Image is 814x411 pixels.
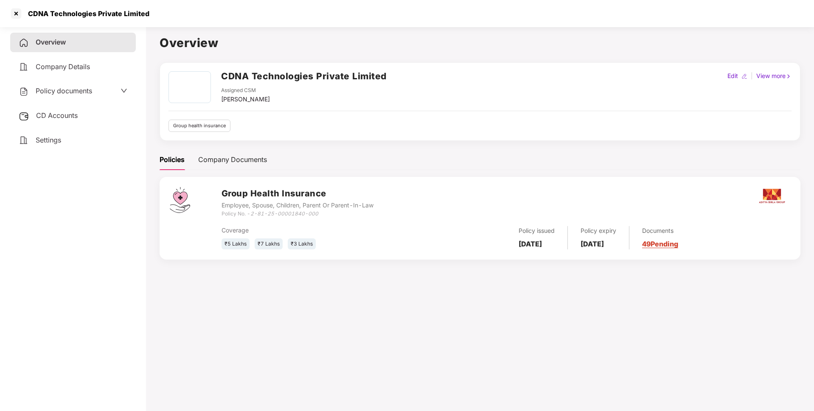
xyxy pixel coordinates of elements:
span: Overview [36,38,66,46]
b: [DATE] [519,240,542,248]
img: svg+xml;base64,PHN2ZyB4bWxucz0iaHR0cDovL3d3dy53My5vcmcvMjAwMC9zdmciIHdpZHRoPSIyNCIgaGVpZ2h0PSIyNC... [19,38,29,48]
div: Policy expiry [581,226,616,235]
div: ₹3 Lakhs [288,238,316,250]
img: aditya.png [757,181,787,211]
div: Policies [160,154,185,165]
span: Company Details [36,62,90,71]
b: [DATE] [581,240,604,248]
h1: Overview [160,34,800,52]
div: Edit [726,71,740,81]
i: 2-81-25-00001840-000 [250,210,318,217]
div: Group health insurance [168,120,230,132]
h3: Group Health Insurance [222,187,373,200]
div: Coverage [222,226,411,235]
div: ₹5 Lakhs [222,238,250,250]
img: rightIcon [786,73,792,79]
img: svg+xml;base64,PHN2ZyB4bWxucz0iaHR0cDovL3d3dy53My5vcmcvMjAwMC9zdmciIHdpZHRoPSIyNCIgaGVpZ2h0PSIyNC... [19,87,29,97]
img: svg+xml;base64,PHN2ZyB3aWR0aD0iMjUiIGhlaWdodD0iMjQiIHZpZXdCb3g9IjAgMCAyNSAyNCIgZmlsbD0ibm9uZSIgeG... [19,111,29,121]
div: CDNA Technologies Private Limited [23,9,149,18]
div: Policy No. - [222,210,373,218]
img: svg+xml;base64,PHN2ZyB4bWxucz0iaHR0cDovL3d3dy53My5vcmcvMjAwMC9zdmciIHdpZHRoPSIyNCIgaGVpZ2h0PSIyNC... [19,62,29,72]
div: [PERSON_NAME] [221,95,270,104]
img: svg+xml;base64,PHN2ZyB4bWxucz0iaHR0cDovL3d3dy53My5vcmcvMjAwMC9zdmciIHdpZHRoPSI0Ny43MTQiIGhlaWdodD... [170,187,190,213]
h2: CDNA Technologies Private Limited [221,69,387,83]
div: Employee, Spouse, Children, Parent Or Parent-In-Law [222,201,373,210]
div: View more [755,71,793,81]
div: Policy issued [519,226,555,235]
span: down [121,87,127,94]
div: Assigned CSM [221,87,270,95]
div: Documents [642,226,678,235]
img: svg+xml;base64,PHN2ZyB4bWxucz0iaHR0cDovL3d3dy53My5vcmcvMjAwMC9zdmciIHdpZHRoPSIyNCIgaGVpZ2h0PSIyNC... [19,135,29,145]
a: 49 Pending [642,240,678,248]
span: Policy documents [36,87,92,95]
span: Settings [36,136,61,144]
div: Company Documents [198,154,267,165]
div: ₹7 Lakhs [255,238,283,250]
img: editIcon [741,73,747,79]
div: | [749,71,755,81]
span: CD Accounts [36,111,78,120]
